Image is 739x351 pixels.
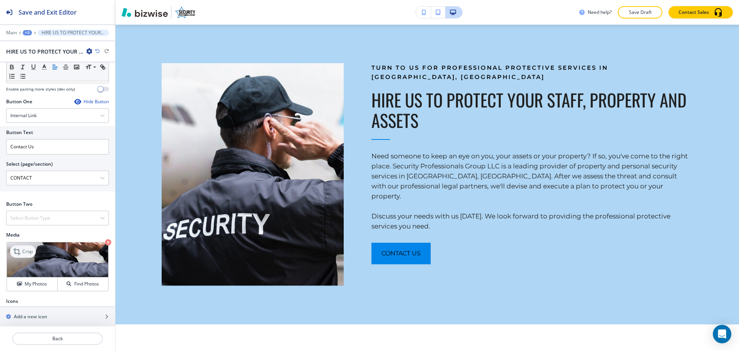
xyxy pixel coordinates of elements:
h2: Save and Exit Editor [18,8,77,17]
p: HIRE US TO PROTECT YOUR STAFF, PROPERTY AND ASSETS [42,30,105,35]
p: Back [13,335,102,342]
button: Contact Us [371,243,431,264]
input: Manual Input [7,171,100,185]
p: TURN TO US FOR PROFESSIONAL PROTECTIVE SERVICES IN [GEOGRAPHIC_DATA], [GEOGRAPHIC_DATA] [371,63,693,82]
div: Crop [10,245,36,258]
img: bbc5634bb2cdd70105966672ddd686d9.webp [162,63,344,286]
button: Contact Sales [669,6,733,18]
h2: Add a new icon [14,313,47,320]
h2: Button Text [6,129,33,136]
button: Main [6,30,17,35]
p: Discuss your needs with us [DATE]. We look forward to providing the professional protective servi... [371,211,693,231]
img: Bizwise Logo [122,8,168,17]
button: Find Photos [58,277,108,291]
p: Contact Sales [679,9,709,16]
div: Open Intercom Messenger [713,325,731,343]
h2: Button Two [6,201,32,208]
span: Contact Us [381,249,421,258]
h4: Enable pasting more styles (dev only) [6,86,75,92]
p: Save Draft [628,9,652,16]
div: CropMy PhotosFind Photos [6,242,109,292]
h2: Select (page/section) [6,161,53,168]
h2: Button One [6,98,32,105]
img: Your Logo [175,6,196,18]
button: HIRE US TO PROTECT YOUR STAFF, PROPERTY AND ASSETS [38,30,109,36]
h2: HIRE US TO PROTECT YOUR STAFF, PROPERTY AND ASSETS [6,47,83,55]
h4: Select Button Type [10,215,50,222]
h4: My Photos [25,280,47,287]
h4: Internal Link [10,112,37,119]
button: Hide Button [74,99,109,105]
h3: Need help? [588,9,612,16]
button: Save Draft [618,6,662,18]
button: +3 [23,30,32,35]
button: Back [12,333,103,345]
button: My Photos [7,277,58,291]
p: HIRE US TO PROTECT YOUR STAFF, PROPERTY AND ASSETS [371,89,693,130]
h4: Find Photos [74,280,99,287]
p: Need someone to keep an eye on you, your assets or your property? If so, you've come to the right... [371,151,693,201]
p: Crop [22,248,33,255]
h2: Media [6,232,109,238]
h2: Icons [6,298,18,305]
